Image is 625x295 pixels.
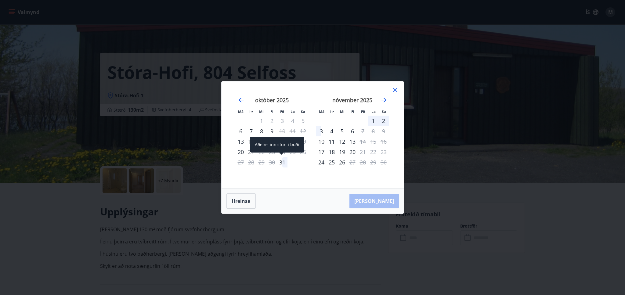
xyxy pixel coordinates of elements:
div: Aðeins innritun í boði [236,147,246,157]
td: Choose miðvikudagur, 5. nóvember 2025 as your check-in date. It’s available. [337,126,347,136]
td: Not available. fimmtudagur, 27. nóvember 2025 [347,157,358,167]
td: Not available. föstudagur, 28. nóvember 2025 [358,157,368,167]
div: Move backward to switch to the previous month. [237,96,245,104]
small: La [371,109,376,114]
td: Choose þriðjudagur, 4. nóvember 2025 as your check-in date. It’s available. [327,126,337,136]
td: Not available. laugardagur, 22. nóvember 2025 [368,147,378,157]
div: 25 [327,157,337,167]
div: 3 [316,126,327,136]
td: Choose mánudagur, 17. nóvember 2025 as your check-in date. It’s available. [316,147,327,157]
td: Not available. sunnudagur, 19. október 2025 [298,136,308,147]
div: 4 [327,126,337,136]
div: Aðeins innritun í boði [277,157,287,167]
div: 6 [347,126,358,136]
div: 19 [337,147,347,157]
td: Not available. sunnudagur, 16. nóvember 2025 [378,136,389,147]
div: Calendar [229,89,396,181]
div: 7 [246,126,256,136]
div: Aðeins innritun í boði [316,136,327,147]
td: Choose miðvikudagur, 26. nóvember 2025 as your check-in date. It’s available. [337,157,347,167]
div: 11 [327,136,337,147]
small: Su [382,109,386,114]
strong: nóvember 2025 [332,96,372,104]
td: Choose föstudagur, 31. október 2025 as your check-in date. It’s available. [277,157,287,167]
td: Choose mánudagur, 6. október 2025 as your check-in date. It’s available. [236,126,246,136]
td: Choose fimmtudagur, 16. október 2025 as your check-in date. It’s available. [267,136,277,147]
td: Choose mánudagur, 3. nóvember 2025 as your check-in date. It’s available. [316,126,327,136]
td: Not available. laugardagur, 15. nóvember 2025 [368,136,378,147]
td: Choose laugardagur, 1. nóvember 2025 as your check-in date. It’s available. [368,116,378,126]
div: 20 [347,147,358,157]
td: Choose miðvikudagur, 19. nóvember 2025 as your check-in date. It’s available. [337,147,347,157]
small: Su [301,109,305,114]
td: Not available. þriðjudagur, 28. október 2025 [246,157,256,167]
div: 26 [337,157,347,167]
div: Aðeins innritun í boði [316,157,327,167]
div: 2 [378,116,389,126]
div: 9 [267,126,277,136]
td: Not available. föstudagur, 14. nóvember 2025 [358,136,368,147]
div: Move forward to switch to the next month. [380,96,388,104]
div: 14 [246,136,256,147]
div: Aðeins útritun í boði [277,126,287,136]
div: Aðeins útritun í boði [347,157,358,167]
div: Aðeins innritun í boði [316,147,327,157]
small: Fi [351,109,354,114]
div: 8 [256,126,267,136]
td: Not available. sunnudagur, 23. nóvember 2025 [378,147,389,157]
td: Not available. föstudagur, 3. október 2025 [277,116,287,126]
td: Choose miðvikudagur, 8. október 2025 as your check-in date. It’s available. [256,126,267,136]
small: Þr [330,109,334,114]
div: 18 [327,147,337,157]
div: 12 [337,136,347,147]
small: Fö [280,109,284,114]
td: Choose mánudagur, 13. október 2025 as your check-in date. It’s available. [236,136,246,147]
td: Choose fimmtudagur, 13. nóvember 2025 as your check-in date. It’s available. [347,136,358,147]
div: Aðeins útritun í boði [358,126,368,136]
div: 16 [267,136,277,147]
td: Choose fimmtudagur, 6. nóvember 2025 as your check-in date. It’s available. [347,126,358,136]
td: Not available. laugardagur, 4. október 2025 [287,116,298,126]
div: Aðeins innritun í boði [250,137,304,153]
button: Hreinsa [226,193,256,209]
td: Not available. föstudagur, 10. október 2025 [277,126,287,136]
small: Má [238,109,244,114]
td: Not available. laugardagur, 8. nóvember 2025 [368,126,378,136]
td: Not available. sunnudagur, 9. nóvember 2025 [378,126,389,136]
td: Not available. laugardagur, 11. október 2025 [287,126,298,136]
small: Mi [340,109,345,114]
td: Not available. föstudagur, 7. nóvember 2025 [358,126,368,136]
td: Not available. miðvikudagur, 1. október 2025 [256,116,267,126]
small: Þr [249,109,253,114]
div: 13 [347,136,358,147]
td: Choose þriðjudagur, 14. október 2025 as your check-in date. It’s available. [246,136,256,147]
div: 1 [368,116,378,126]
strong: október 2025 [255,96,289,104]
small: Mi [259,109,264,114]
td: Not available. föstudagur, 17. október 2025 [277,136,287,147]
td: Choose þriðjudagur, 11. nóvember 2025 as your check-in date. It’s available. [327,136,337,147]
div: Aðeins útritun í boði [277,136,287,147]
td: Not available. sunnudagur, 12. október 2025 [298,126,308,136]
div: Aðeins innritun í boði [236,136,246,147]
small: Fö [361,109,365,114]
div: Aðeins innritun í boði [236,126,246,136]
td: Choose þriðjudagur, 25. nóvember 2025 as your check-in date. It’s available. [327,157,337,167]
td: Not available. laugardagur, 29. nóvember 2025 [368,157,378,167]
td: Not available. mánudagur, 27. október 2025 [236,157,246,167]
td: Choose mánudagur, 20. október 2025 as your check-in date. It’s available. [236,147,246,157]
td: Choose miðvikudagur, 12. nóvember 2025 as your check-in date. It’s available. [337,136,347,147]
td: Not available. sunnudagur, 30. nóvember 2025 [378,157,389,167]
div: 21 [246,147,256,157]
td: Choose fimmtudagur, 20. nóvember 2025 as your check-in date. It’s available. [347,147,358,157]
td: Choose mánudagur, 10. nóvember 2025 as your check-in date. It’s available. [316,136,327,147]
small: Fi [270,109,273,114]
td: Not available. fimmtudagur, 2. október 2025 [267,116,277,126]
td: Choose sunnudagur, 2. nóvember 2025 as your check-in date. It’s available. [378,116,389,126]
td: Choose miðvikudagur, 15. október 2025 as your check-in date. It’s available. [256,136,267,147]
div: 5 [337,126,347,136]
td: Choose þriðjudagur, 18. nóvember 2025 as your check-in date. It’s available. [327,147,337,157]
td: Not available. föstudagur, 21. nóvember 2025 [358,147,368,157]
td: Choose þriðjudagur, 21. október 2025 as your check-in date. It’s available. [246,147,256,157]
small: La [291,109,295,114]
